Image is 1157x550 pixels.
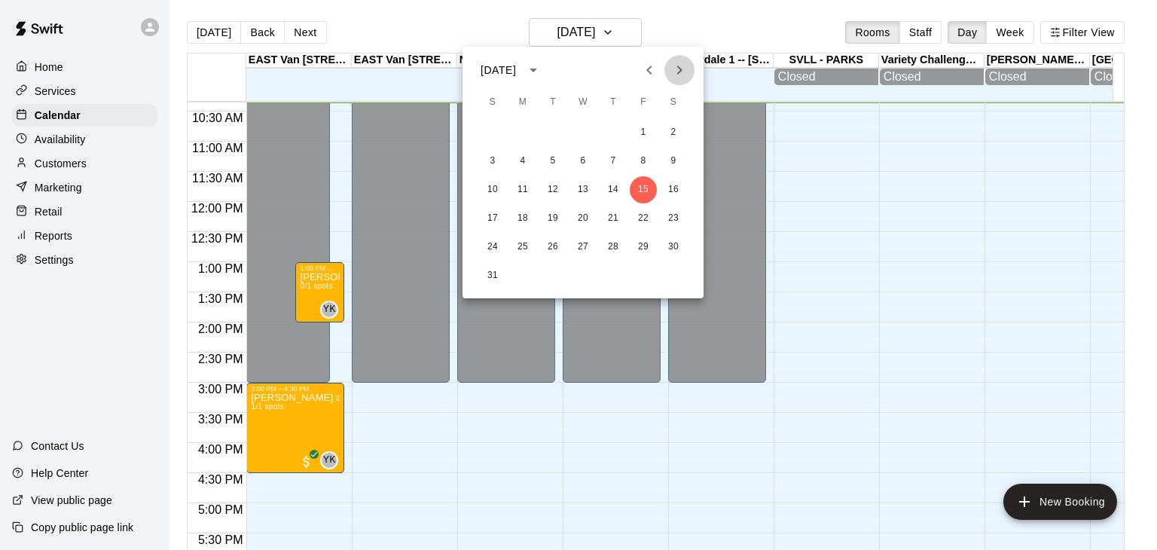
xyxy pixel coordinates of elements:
[520,57,546,83] button: calendar view is open, switch to year view
[660,205,687,232] button: 23
[660,87,687,118] span: Saturday
[630,87,657,118] span: Friday
[509,87,536,118] span: Monday
[634,55,664,85] button: Previous month
[539,176,566,203] button: 12
[479,148,506,175] button: 3
[479,176,506,203] button: 10
[630,176,657,203] button: 15
[509,148,536,175] button: 4
[569,148,597,175] button: 6
[600,176,627,203] button: 14
[569,234,597,261] button: 27
[660,119,687,146] button: 2
[479,205,506,232] button: 17
[630,148,657,175] button: 8
[539,205,566,232] button: 19
[660,148,687,175] button: 9
[479,87,506,118] span: Sunday
[509,234,536,261] button: 25
[509,176,536,203] button: 11
[539,148,566,175] button: 5
[630,234,657,261] button: 29
[600,148,627,175] button: 7
[660,176,687,203] button: 16
[660,234,687,261] button: 30
[630,205,657,232] button: 22
[569,205,597,232] button: 20
[479,234,506,261] button: 24
[479,262,506,289] button: 31
[509,205,536,232] button: 18
[600,205,627,232] button: 21
[539,234,566,261] button: 26
[630,119,657,146] button: 1
[600,87,627,118] span: Thursday
[569,176,597,203] button: 13
[539,87,566,118] span: Tuesday
[481,63,516,78] div: [DATE]
[664,55,695,85] button: Next month
[569,87,597,118] span: Wednesday
[600,234,627,261] button: 28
